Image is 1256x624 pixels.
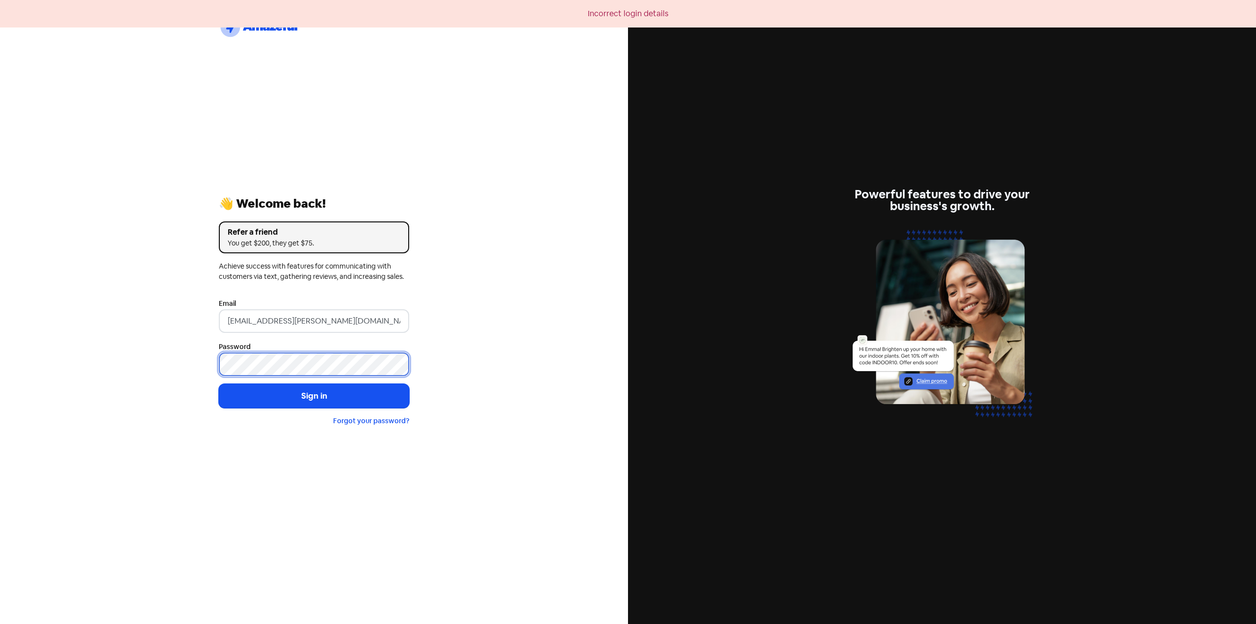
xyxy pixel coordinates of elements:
input: Enter your email address... [219,309,409,333]
div: Achieve success with features for communicating with customers via text, gathering reviews, and i... [219,261,409,282]
div: 👋 Welcome back! [219,198,409,210]
div: Powerful features to drive your business's growth. [847,189,1037,212]
label: Password [219,342,251,352]
button: Sign in [219,384,409,408]
div: You get $200, they get $75. [228,238,400,248]
img: text-marketing [847,224,1037,435]
a: Forgot your password? [333,416,409,425]
label: Email [219,298,236,309]
div: Refer a friend [228,226,400,238]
